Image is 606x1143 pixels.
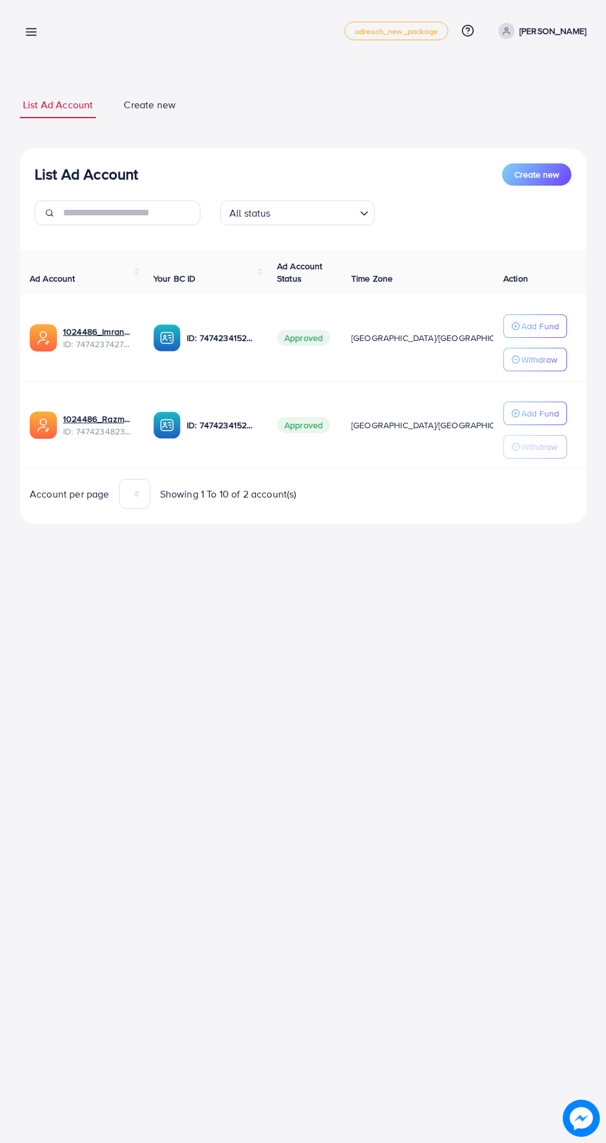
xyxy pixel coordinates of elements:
[351,332,523,344] span: [GEOGRAPHIC_DATA]/[GEOGRAPHIC_DATA]
[153,272,196,285] span: Your BC ID
[23,98,93,112] span: List Ad Account
[153,412,181,439] img: ic-ba-acc.ded83a64.svg
[355,27,438,35] span: adreach_new_package
[220,201,375,225] div: Search for option
[277,260,323,285] span: Ad Account Status
[63,338,134,350] span: ID: 7474237427478233089
[563,1100,600,1137] img: image
[502,163,571,186] button: Create new
[30,272,75,285] span: Ad Account
[351,419,523,431] span: [GEOGRAPHIC_DATA]/[GEOGRAPHIC_DATA]
[277,417,330,433] span: Approved
[35,165,138,183] h3: List Ad Account
[521,319,559,334] p: Add Fund
[351,272,393,285] span: Time Zone
[514,168,559,181] span: Create new
[503,435,567,459] button: Withdraw
[521,439,557,454] p: Withdraw
[124,98,176,112] span: Create new
[187,330,257,345] p: ID: 7474234152863678481
[187,418,257,433] p: ID: 7474234152863678481
[521,352,557,367] p: Withdraw
[63,326,134,351] div: <span class='underline'>1024486_Imran_1740231528988</span></br>7474237427478233089
[160,487,297,501] span: Showing 1 To 10 of 2 account(s)
[503,314,567,338] button: Add Fund
[63,326,134,338] a: 1024486_Imran_1740231528988
[275,202,355,222] input: Search for option
[30,412,57,439] img: ic-ads-acc.e4c84228.svg
[30,324,57,352] img: ic-ads-acc.e4c84228.svg
[63,425,134,438] span: ID: 7474234823184416769
[519,24,586,38] p: [PERSON_NAME]
[503,402,567,425] button: Add Fund
[227,204,273,222] span: All status
[344,22,448,40] a: adreach_new_package
[493,23,586,39] a: [PERSON_NAME]
[503,272,528,285] span: Action
[153,324,181,352] img: ic-ba-acc.ded83a64.svg
[277,330,330,346] span: Approved
[30,487,109,501] span: Account per page
[63,413,134,438] div: <span class='underline'>1024486_Razman_1740230915595</span></br>7474234823184416769
[503,348,567,371] button: Withdraw
[63,413,134,425] a: 1024486_Razman_1740230915595
[521,406,559,421] p: Add Fund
